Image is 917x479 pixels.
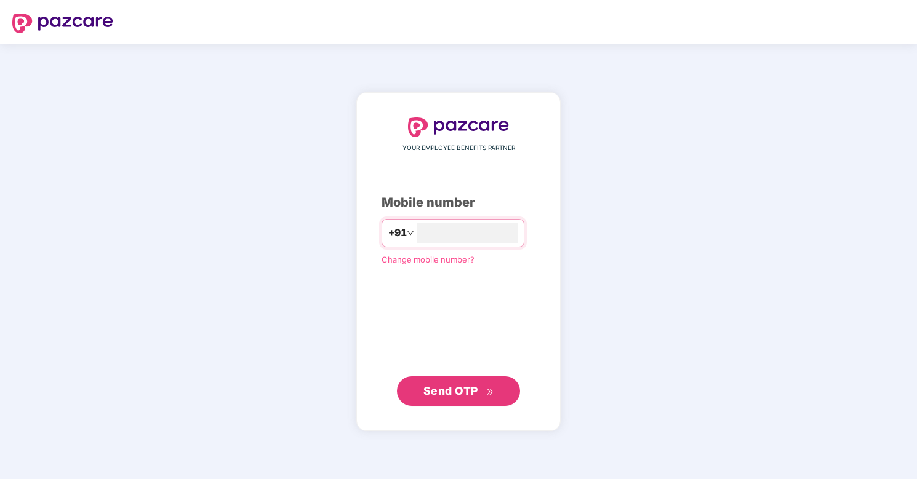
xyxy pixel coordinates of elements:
[423,384,478,397] span: Send OTP
[382,193,535,212] div: Mobile number
[382,255,475,264] a: Change mobile number?
[388,225,407,240] span: +91
[486,388,494,396] span: double-right
[408,117,509,137] img: logo
[12,14,113,33] img: logo
[402,143,515,153] span: YOUR EMPLOYEE BENEFITS PARTNER
[397,376,520,406] button: Send OTPdouble-right
[407,229,414,237] span: down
